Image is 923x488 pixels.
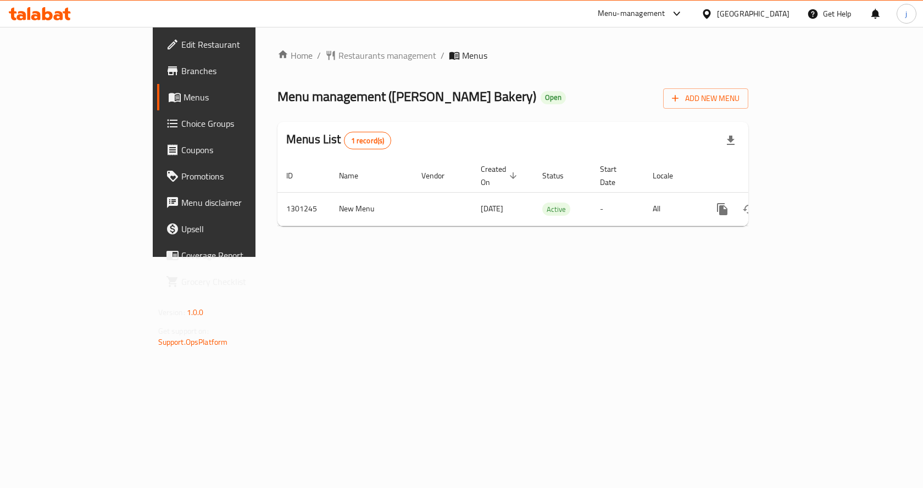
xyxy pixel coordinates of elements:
[286,169,307,182] span: ID
[421,169,459,182] span: Vendor
[184,91,298,104] span: Menus
[905,8,907,20] span: j
[181,170,298,183] span: Promotions
[344,136,391,146] span: 1 record(s)
[344,132,392,149] div: Total records count
[736,196,762,222] button: Change Status
[181,64,298,77] span: Branches
[541,91,566,104] div: Open
[653,169,687,182] span: Locale
[542,203,570,216] span: Active
[542,169,578,182] span: Status
[181,117,298,130] span: Choice Groups
[277,159,824,226] table: enhanced table
[718,127,744,154] div: Export file
[157,110,307,137] a: Choice Groups
[717,8,789,20] div: [GEOGRAPHIC_DATA]
[700,159,824,193] th: Actions
[462,49,487,62] span: Menus
[181,249,298,262] span: Coverage Report
[481,201,503,216] span: [DATE]
[158,305,185,319] span: Version:
[157,163,307,189] a: Promotions
[157,137,307,163] a: Coupons
[157,242,307,268] a: Coverage Report
[441,49,444,62] li: /
[277,84,536,109] span: Menu management ( [PERSON_NAME] Bakery )
[672,92,739,105] span: Add New Menu
[181,38,298,51] span: Edit Restaurant
[541,93,566,102] span: Open
[157,31,307,58] a: Edit Restaurant
[598,7,665,20] div: Menu-management
[187,305,204,319] span: 1.0.0
[181,222,298,235] span: Upsell
[157,216,307,242] a: Upsell
[644,192,700,226] td: All
[481,162,520,189] span: Created On
[157,189,307,216] a: Menu disclaimer
[277,49,748,62] nav: breadcrumb
[181,143,298,156] span: Coupons
[317,49,321,62] li: /
[663,88,748,109] button: Add New Menu
[181,196,298,209] span: Menu disclaimer
[339,169,372,182] span: Name
[286,131,391,149] h2: Menus List
[157,84,307,110] a: Menus
[157,268,307,295] a: Grocery Checklist
[338,49,436,62] span: Restaurants management
[158,335,228,349] a: Support.OpsPlatform
[158,324,209,338] span: Get support on:
[325,49,436,62] a: Restaurants management
[330,192,413,226] td: New Menu
[181,275,298,288] span: Grocery Checklist
[591,192,644,226] td: -
[157,58,307,84] a: Branches
[709,196,736,222] button: more
[600,162,631,189] span: Start Date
